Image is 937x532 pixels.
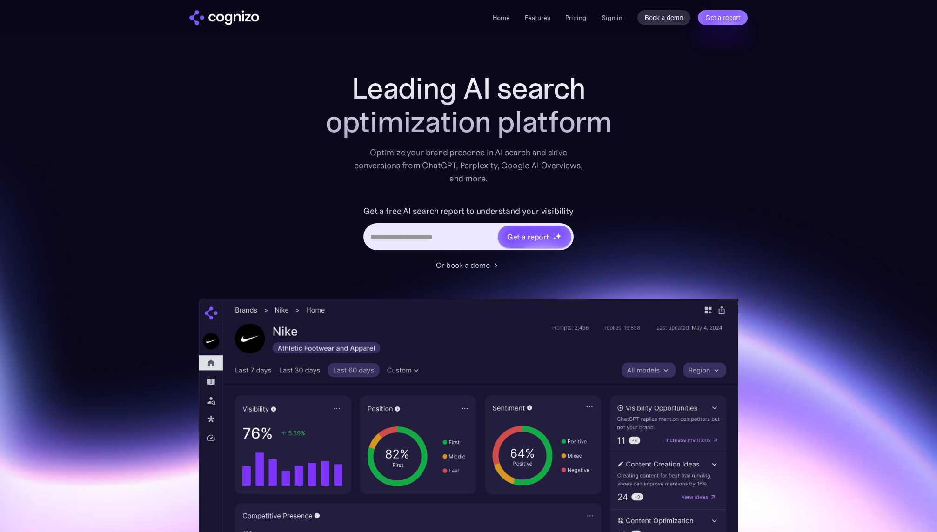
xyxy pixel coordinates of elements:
[565,13,587,22] a: Pricing
[556,233,562,239] img: star
[436,259,490,271] div: Or book a demo
[436,259,501,271] a: Or book a demo
[525,13,550,22] a: Features
[553,233,555,235] img: star
[363,204,574,255] form: Hero URL Input Form
[602,12,622,23] a: Sign in
[354,146,583,185] div: Optimize your brand presence in AI search and drive conversions from ChatGPT, Perplexity, Google ...
[493,13,510,22] a: Home
[553,237,556,240] img: star
[507,231,549,242] div: Get a report
[497,225,572,249] a: Get a reportstarstarstar
[189,10,259,25] a: home
[363,204,574,219] label: Get a free AI search report to understand your visibility
[637,10,691,25] a: Book a demo
[282,72,655,139] h1: Leading AI search optimization platform
[189,10,259,25] img: cognizo logo
[698,10,748,25] a: Get a report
